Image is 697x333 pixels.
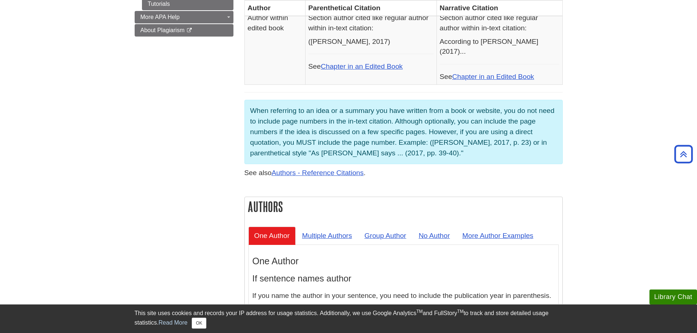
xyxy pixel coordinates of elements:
[359,227,412,245] a: Group Author
[305,10,436,85] td: See
[244,10,305,85] td: Author within edited book
[271,169,364,177] a: Authors - Reference Citations
[186,28,192,33] i: This link opens in a new window
[308,37,434,46] p: ([PERSON_NAME], 2017)
[252,274,555,283] h4: If sentence names author
[135,309,563,329] div: This site uses cookies and records your IP address for usage statistics. Additionally, we use Goo...
[308,13,434,33] p: Section author cited like regular author within in-text citation:
[440,13,559,33] p: Section author cited like regular author within in-text citation:
[457,309,464,314] sup: TM
[457,227,539,245] a: More Author Examples
[672,149,695,159] a: Back to Top
[244,168,563,178] p: See also .
[192,318,206,329] button: Close
[296,227,358,245] a: Multiple Authors
[252,291,555,301] p: If you name the author in your sentence, you need to include the publication year in parenthesis.
[436,10,562,85] td: See
[135,24,233,37] a: About Plagiarism
[248,227,296,245] a: One Author
[245,197,562,216] h2: Authors
[250,106,557,158] p: When referring to an idea or a summary you have written from a book or website, you do not need t...
[140,27,185,33] span: About Plagiarism
[440,37,559,57] p: According to [PERSON_NAME] (2017)...
[413,227,456,245] a: No Author
[321,63,403,70] a: Chapter in an Edited Book
[649,290,697,304] button: Library Chat
[135,11,233,23] a: More APA Help
[452,73,534,80] a: Chapter in an Edited Book
[252,256,555,266] h3: One Author
[158,319,187,326] a: Read More
[416,309,423,314] sup: TM
[140,14,180,20] span: More APA Help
